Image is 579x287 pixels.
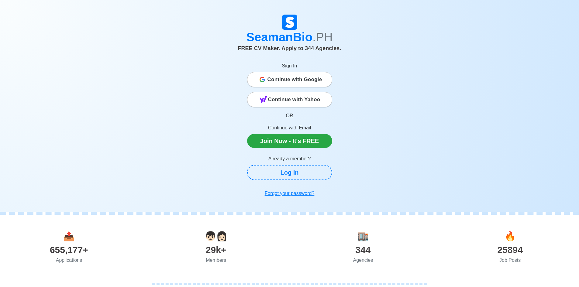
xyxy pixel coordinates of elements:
[290,257,437,264] div: Agencies
[265,191,315,196] u: Forgot your password?
[247,92,332,107] button: Continue with Yahoo
[247,112,332,119] p: OR
[290,243,437,257] div: 344
[143,257,290,264] div: Members
[247,155,332,162] p: Already a member?
[505,231,516,241] span: jobs
[282,15,297,30] img: Logo
[247,134,332,148] a: Join Now - It's FREE
[247,187,332,200] a: Forgot your password?
[357,231,369,241] span: agencies
[238,45,341,51] span: FREE CV Maker. Apply to 344 Agencies.
[121,30,458,44] h1: SeamanBio
[247,72,332,87] button: Continue with Google
[247,62,332,70] p: Sign In
[247,165,332,180] a: Log In
[63,231,74,241] span: applications
[247,124,332,132] p: Continue with Email
[312,30,333,44] span: .PH
[205,231,227,241] span: users
[268,94,320,106] span: Continue with Yahoo
[267,73,322,86] span: Continue with Google
[143,243,290,257] div: 29k+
